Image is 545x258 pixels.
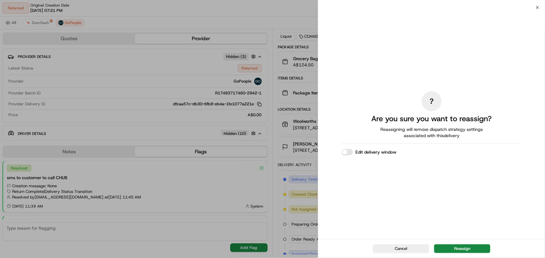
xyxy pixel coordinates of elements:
[371,114,492,124] h2: Are you sure you want to reassign?
[422,91,442,111] div: ?
[372,126,492,139] span: Reassigning will remove dispatch strategy settings associated with this delivery
[355,149,396,155] label: Edit delivery window
[373,244,429,253] button: Cancel
[434,244,490,253] button: Reassign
